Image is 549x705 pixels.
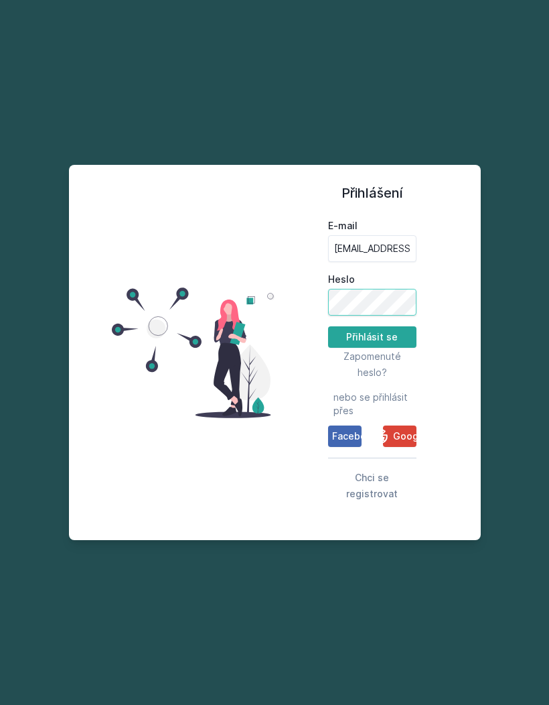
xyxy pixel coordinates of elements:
span: Zapomenuté heslo? [343,350,401,378]
button: Chci se registrovat [328,469,416,501]
span: nebo se přihlásit přes [333,391,411,418]
label: Heslo [328,273,416,286]
button: Facebook [328,426,362,447]
h1: Přihlášení [328,183,416,203]
span: Chci se registrovat [346,472,398,499]
span: Facebook [332,430,378,443]
span: Google [393,430,427,443]
button: Google [383,426,416,447]
input: Tvoje e-mailová adresa [328,235,416,262]
button: Přihlásit se [328,326,416,348]
label: E-mail [328,219,416,233]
